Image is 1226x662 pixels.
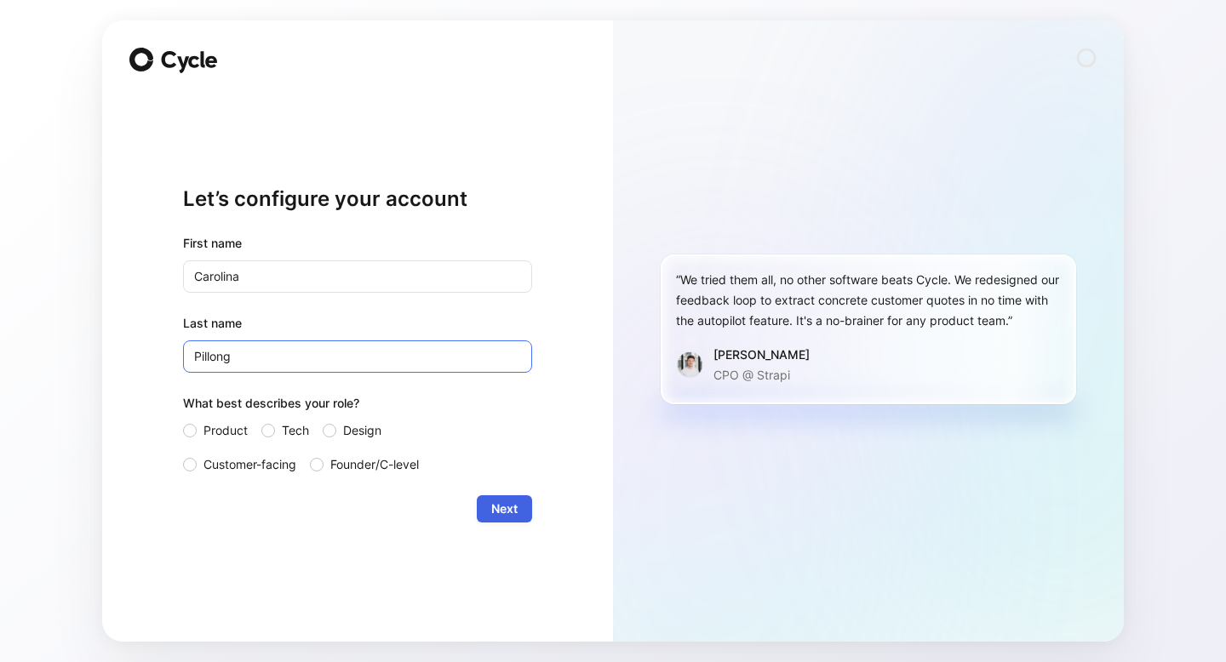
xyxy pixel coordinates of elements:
[183,260,532,293] input: John
[203,454,296,475] span: Customer-facing
[330,454,419,475] span: Founder/C-level
[491,499,518,519] span: Next
[203,420,248,441] span: Product
[713,365,810,385] p: CPO @ Strapi
[282,420,309,441] span: Tech
[676,270,1061,331] div: “We tried them all, no other software beats Cycle. We redesigned our feedback loop to extract con...
[183,233,532,254] div: First name
[183,393,532,420] div: What best describes your role?
[477,495,532,522] button: Next
[183,340,532,373] input: Doe
[183,185,532,213] h1: Let’s configure your account
[183,313,532,334] label: Last name
[713,345,810,365] div: [PERSON_NAME]
[343,420,381,441] span: Design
